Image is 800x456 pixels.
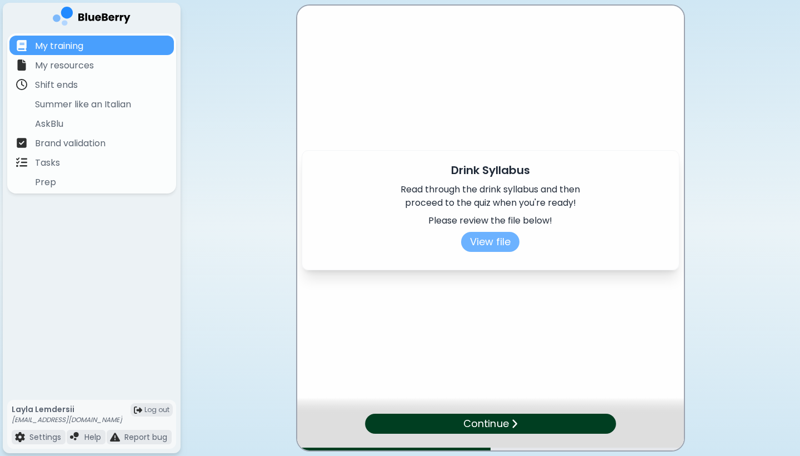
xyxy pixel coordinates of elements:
[15,432,25,442] img: file icon
[35,156,60,170] p: Tasks
[35,59,94,72] p: My resources
[313,162,668,179] p: Drink Syllabus
[110,432,120,442] img: file icon
[463,416,508,432] p: Continue
[124,432,167,442] p: Report bug
[12,404,122,414] p: Layla Lemdersii
[16,118,27,129] img: file icon
[134,406,142,414] img: logout
[35,78,78,92] p: Shift ends
[35,39,83,53] p: My training
[12,415,122,424] p: [EMAIL_ADDRESS][DOMAIN_NAME]
[511,418,517,429] img: file icon
[35,176,56,189] p: Prep
[84,432,101,442] p: Help
[35,98,131,111] p: Summer like an Italian
[29,432,61,442] p: Settings
[144,405,169,414] span: Log out
[384,183,597,210] p: Read through the drink syllabus and then proceed to the quiz when you're ready!
[35,117,63,131] p: AskBlu
[35,137,106,150] p: Brand validation
[461,232,519,252] button: View file
[16,137,27,148] img: file icon
[53,7,131,29] img: company logo
[16,157,27,168] img: file icon
[384,214,597,227] p: Please review the file below!
[16,98,27,110] img: file icon
[16,60,27,71] img: file icon
[16,176,27,187] img: file icon
[16,79,27,90] img: file icon
[70,432,80,442] img: file icon
[16,40,27,51] img: file icon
